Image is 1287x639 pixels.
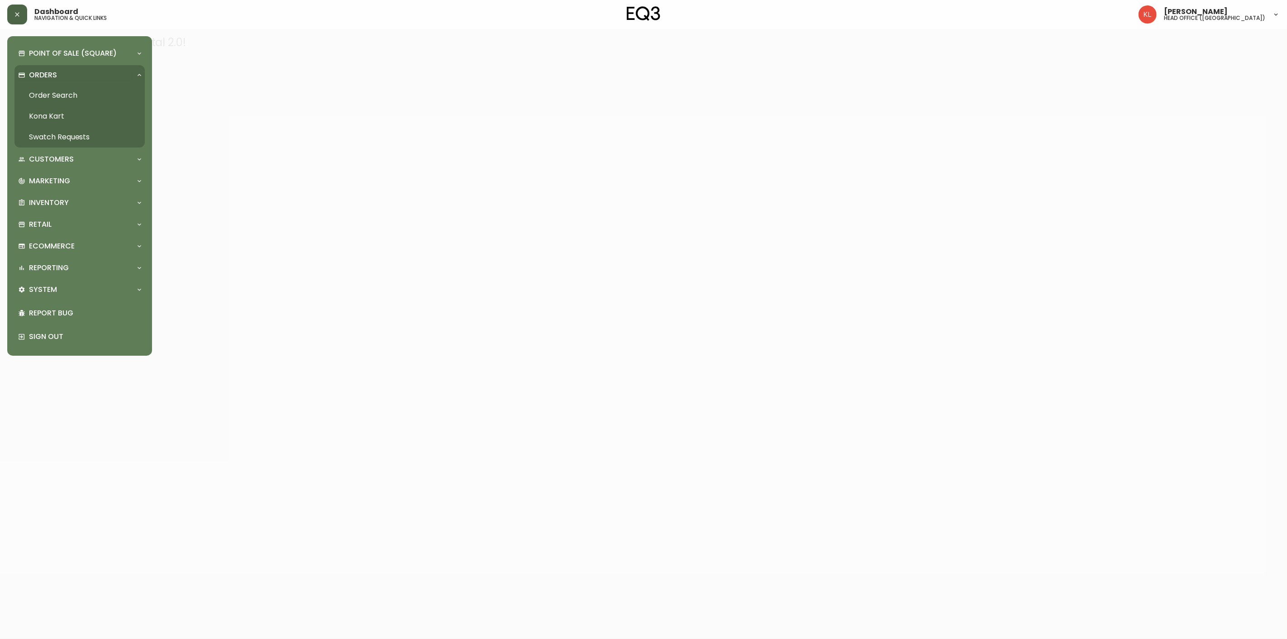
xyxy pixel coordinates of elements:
h5: head office ([GEOGRAPHIC_DATA]) [1164,15,1265,21]
div: Report Bug [14,301,145,325]
div: Marketing [14,171,145,191]
div: Sign Out [14,325,145,348]
a: Kona Kart [14,106,145,127]
div: Customers [14,149,145,169]
div: Orders [14,65,145,85]
a: Order Search [14,85,145,106]
a: Swatch Requests [14,127,145,148]
p: Sign Out [29,332,141,342]
p: Point of Sale (Square) [29,48,117,58]
p: Marketing [29,176,70,186]
div: Point of Sale (Square) [14,43,145,63]
p: Retail [29,219,52,229]
p: Orders [29,70,57,80]
div: Retail [14,215,145,234]
p: Reporting [29,263,69,273]
img: 2c0c8aa7421344cf0398c7f872b772b5 [1139,5,1157,24]
div: System [14,280,145,300]
p: System [29,285,57,295]
p: Customers [29,154,74,164]
p: Report Bug [29,308,141,318]
p: Inventory [29,198,69,208]
div: Inventory [14,193,145,213]
span: Dashboard [34,8,78,15]
img: logo [627,6,660,21]
div: Reporting [14,258,145,278]
div: Ecommerce [14,236,145,256]
p: Ecommerce [29,241,75,251]
span: [PERSON_NAME] [1164,8,1228,15]
h5: navigation & quick links [34,15,107,21]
